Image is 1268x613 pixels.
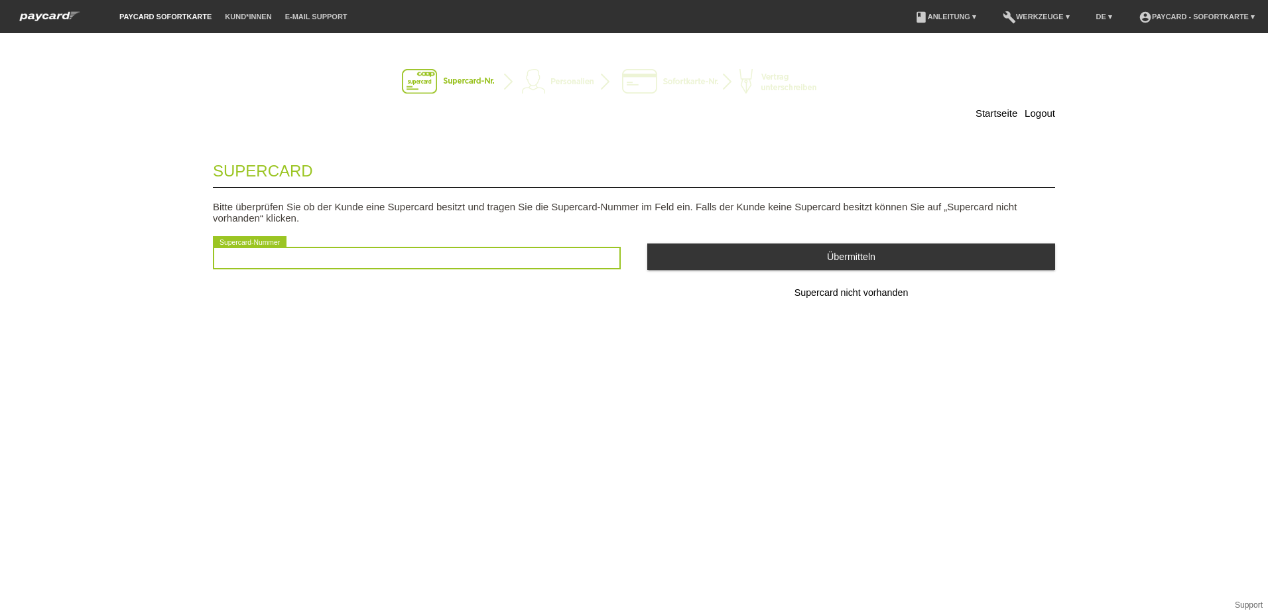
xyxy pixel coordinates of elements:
span: Übermitteln [827,251,875,262]
p: Bitte überprüfen Sie ob der Kunde eine Supercard besitzt und tragen Sie die Supercard-Nummer im F... [213,201,1055,224]
img: instantcard-v2-de-1.png [402,69,866,96]
a: Kund*innen [218,13,278,21]
a: Logout [1025,107,1055,119]
legend: Supercard [213,149,1055,188]
button: Übermitteln [647,243,1055,269]
a: account_circlepaycard - Sofortkarte ▾ [1132,13,1261,21]
a: buildWerkzeuge ▾ [996,13,1076,21]
a: DE ▾ [1090,13,1119,21]
a: bookAnleitung ▾ [908,13,983,21]
a: Startseite [976,107,1017,119]
span: Supercard nicht vorhanden [794,287,909,298]
i: account_circle [1139,11,1152,24]
img: paycard Sofortkarte [13,9,86,23]
a: E-Mail Support [279,13,354,21]
i: build [1003,11,1016,24]
a: paycard Sofortkarte [13,15,86,25]
i: book [915,11,928,24]
button: Supercard nicht vorhanden [647,280,1055,306]
a: Support [1235,600,1263,610]
a: paycard Sofortkarte [113,13,218,21]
